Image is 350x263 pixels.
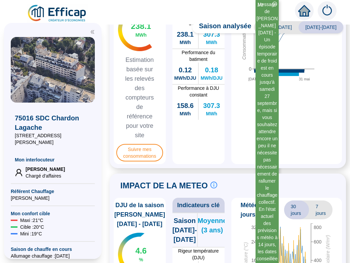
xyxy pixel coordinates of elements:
[206,110,217,117] span: MWh
[177,200,220,210] span: Indicateurs clé
[135,246,147,256] span: 4.6
[257,1,278,206] div: Message de [PERSON_NAME] [DATE] - Un épisode temporaire de froid est en cours jusqu'à samedi 27 s...
[251,239,257,245] tspan: 24
[192,21,251,33] span: Saison analysée
[131,21,151,32] span: 238.1
[20,230,42,237] span: Mini : 19 °C
[11,210,95,217] span: Mon confort cible
[284,200,309,219] span: 30 jours
[27,4,88,23] img: efficap energie logo
[180,110,191,117] span: MWh
[139,256,143,263] span: %
[241,12,246,60] tspan: Consommation (MWh)
[11,188,95,195] span: Référent Chauffage
[180,39,191,46] span: MWh
[26,173,65,179] span: Chargé d'affaires
[309,200,333,219] span: 7 jours
[299,21,343,33] span: [DATE]-[DATE]
[318,1,337,20] img: alerts
[20,217,43,224] span: Maxi : 21 °C
[26,166,65,173] span: [PERSON_NAME]
[249,66,251,72] tspan: 0
[20,224,44,230] span: Cible : 20 °C
[314,239,322,245] tspan: 600
[172,248,225,261] span: Rigeur température (DJU)
[110,200,169,229] span: DJU de la saison [PERSON_NAME] [DATE] - [DATE]
[90,30,95,34] span: double-left
[210,182,217,188] span: info-circle
[203,101,220,110] span: 307.3
[272,2,277,6] span: close-circle
[299,77,310,81] tspan: 31 mai
[11,246,95,253] span: Saison de chauffe en cours
[15,113,91,132] span: 75016 SDC Chardon Lagache
[206,39,217,46] span: MWh
[116,144,163,161] span: Suivre mes consommations
[15,156,91,163] span: Mon interlocuteur
[314,258,322,263] tspan: 400
[198,216,227,235] span: Moyenne (3 ans)
[135,32,147,38] span: MWh
[248,77,260,81] tspan: [DATE]
[172,49,225,63] span: Performance du batiment
[298,5,310,17] span: home
[174,75,196,81] span: MWh/DJU
[314,225,322,230] tspan: 800
[118,8,152,51] img: indicateur températures
[15,168,23,177] span: user
[241,200,284,219] span: Météo sur 30 jours
[254,21,299,33] span: [DATE]-[DATE]
[201,75,223,81] span: MWh/DJU
[203,30,220,39] span: 307.3
[11,253,95,259] span: Allumage chauffage : [DATE]
[251,258,257,263] tspan: 16
[205,65,218,75] span: 0.18
[11,195,95,201] span: [PERSON_NAME]
[177,30,194,39] span: 238.1
[15,132,91,146] span: [STREET_ADDRESS][PERSON_NAME]
[257,2,263,7] i: 1 / 2
[177,101,194,110] span: 158.6
[251,225,257,230] tspan: 32
[116,55,163,140] span: Estimation basée sur les relevés des compteurs de référence pour votre site
[172,216,197,244] span: Saison [DATE]-[DATE]
[172,85,225,98] span: Performance à DJU constant
[179,65,192,75] span: 0.12
[120,180,208,191] span: IMPACT DE LA METEO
